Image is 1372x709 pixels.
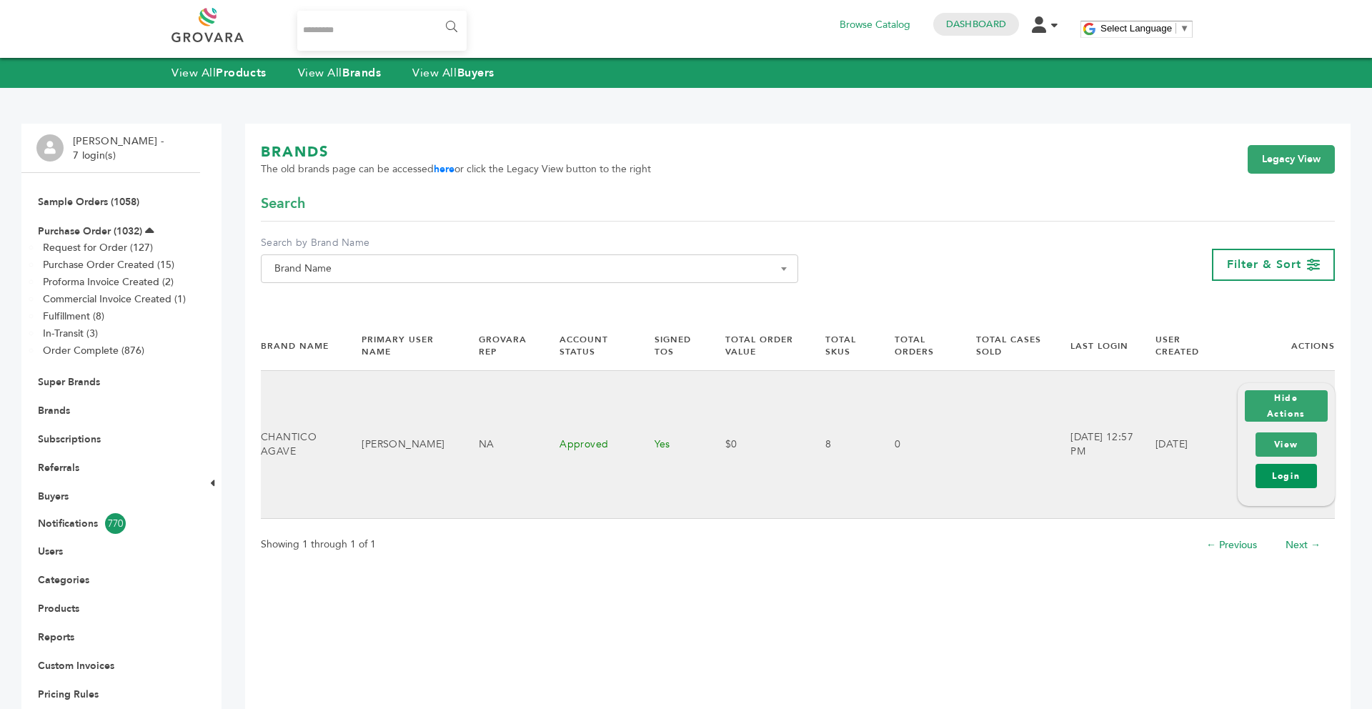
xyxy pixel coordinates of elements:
a: Commercial Invoice Created (1) [43,292,186,306]
span: Filter & Sort [1227,257,1301,272]
td: CHANTICO AGAVE [261,371,344,519]
label: Search by Brand Name [261,236,798,250]
p: Showing 1 through 1 of 1 [261,536,376,553]
a: View [1256,432,1317,457]
a: Buyers [38,490,69,503]
a: In-Transit (3) [43,327,98,340]
a: Fulfillment (8) [43,309,104,323]
span: ​ [1175,23,1176,34]
input: Search... [297,11,467,51]
a: Proforma Invoice Created (2) [43,275,174,289]
span: Brand Name [269,259,790,279]
a: Super Brands [38,375,100,389]
strong: Brands [342,65,381,81]
th: Total SKUs [807,322,877,370]
a: Products [38,602,79,615]
a: Reports [38,630,74,644]
a: Next → [1286,538,1321,552]
td: 0 [877,371,958,519]
a: Notifications770 [38,513,184,534]
th: User Created [1138,322,1220,370]
a: here [434,162,454,176]
a: Purchase Order Created (15) [43,258,174,272]
span: ▼ [1180,23,1189,34]
th: Signed TOS [637,322,707,370]
a: Brands [38,404,70,417]
a: Dashboard [946,18,1006,31]
a: Subscriptions [38,432,101,446]
a: Login [1256,464,1317,488]
span: Brand Name [261,254,798,283]
td: Approved [542,371,636,519]
th: Grovara Rep [461,322,542,370]
a: Select Language​ [1100,23,1189,34]
button: Hide Actions [1245,390,1328,422]
td: $0 [707,371,808,519]
li: [PERSON_NAME] - 7 login(s) [73,134,167,162]
a: Request for Order (127) [43,241,153,254]
a: Browse Catalog [840,17,910,33]
a: Legacy View [1248,145,1335,174]
a: Categories [38,573,89,587]
th: Brand Name [261,322,344,370]
a: View AllProducts [171,65,267,81]
a: Purchase Order (1032) [38,224,142,238]
a: Custom Invoices [38,659,114,673]
th: Total Cases Sold [958,322,1053,370]
th: Total Order Value [707,322,808,370]
th: Actions [1220,322,1335,370]
a: Pricing Rules [38,688,99,701]
img: profile.png [36,134,64,162]
th: Total Orders [877,322,958,370]
span: Search [261,194,305,214]
th: Account Status [542,322,636,370]
td: [PERSON_NAME] [344,371,460,519]
th: Last Login [1053,322,1138,370]
a: Sample Orders (1058) [38,195,139,209]
a: Order Complete (876) [43,344,144,357]
span: Select Language [1100,23,1172,34]
span: 770 [105,513,126,534]
strong: Products [216,65,266,81]
a: View AllBuyers [412,65,494,81]
span: The old brands page can be accessed or click the Legacy View button to the right [261,162,651,177]
td: Yes [637,371,707,519]
a: View AllBrands [298,65,382,81]
h1: BRANDS [261,142,651,162]
th: Primary User Name [344,322,460,370]
a: Users [38,545,63,558]
strong: Buyers [457,65,494,81]
a: ← Previous [1206,538,1257,552]
td: 8 [807,371,877,519]
td: [DATE] 12:57 PM [1053,371,1138,519]
a: Referrals [38,461,79,475]
td: NA [461,371,542,519]
td: [DATE] [1138,371,1220,519]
